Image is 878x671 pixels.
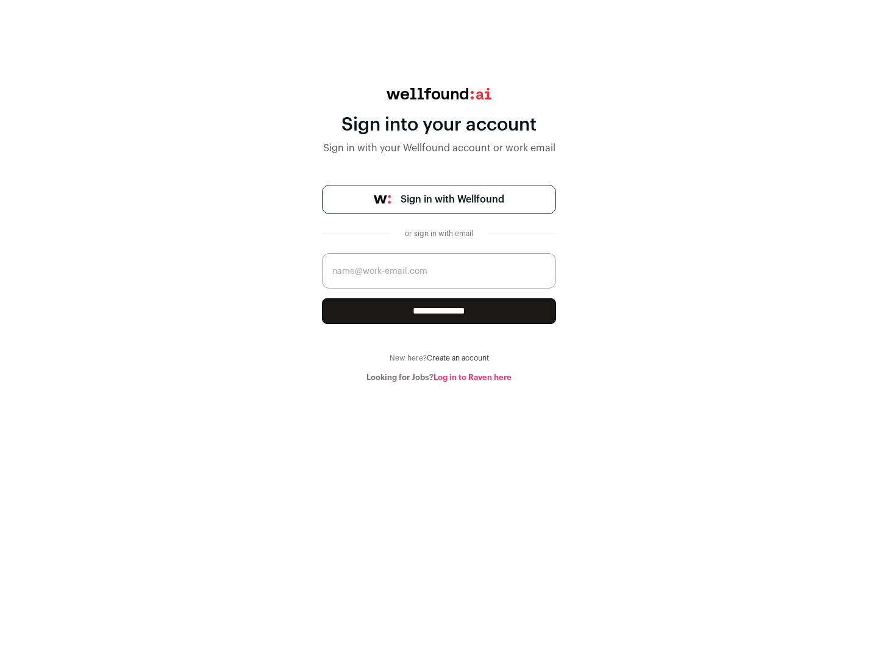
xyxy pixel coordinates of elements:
[401,192,504,207] span: Sign in with Wellfound
[434,373,512,381] a: Log in to Raven here
[322,353,556,363] div: New here?
[427,354,489,362] a: Create an account
[322,253,556,289] input: name@work-email.com
[322,114,556,136] div: Sign into your account
[387,88,491,99] img: wellfound:ai
[322,141,556,156] div: Sign in with your Wellfound account or work email
[400,229,478,239] div: or sign in with email
[322,185,556,214] a: Sign in with Wellfound
[322,373,556,382] div: Looking for Jobs?
[374,195,391,204] img: wellfound-symbol-flush-black-fb3c872781a75f747ccb3a119075da62bfe97bd399995f84a933054e44a575c4.png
